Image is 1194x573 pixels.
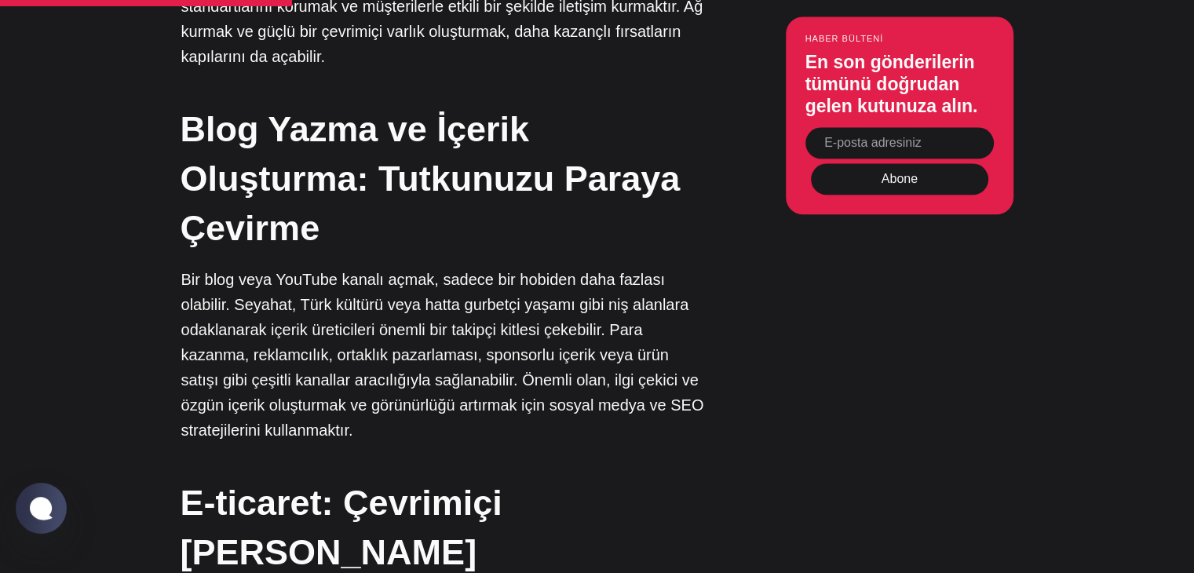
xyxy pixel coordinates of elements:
[811,164,988,195] button: Abone
[805,128,994,159] input: E-posta adresiniz
[181,483,502,572] font: E-ticaret: Çevrimiçi [PERSON_NAME]
[805,53,978,116] font: En son gönderilerin tümünü doğrudan gelen kutunuza alın.
[181,271,704,439] font: Bir blog veya YouTube kanalı açmak, sadece bir hobiden daha fazlası olabilir. Seyahat, Türk kültü...
[805,35,884,44] font: Haber bülteni
[181,109,681,248] font: Blog Yazma ve İçerik Oluşturma: Tutkunuzu Paraya Çevirme
[881,173,917,186] font: Abone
